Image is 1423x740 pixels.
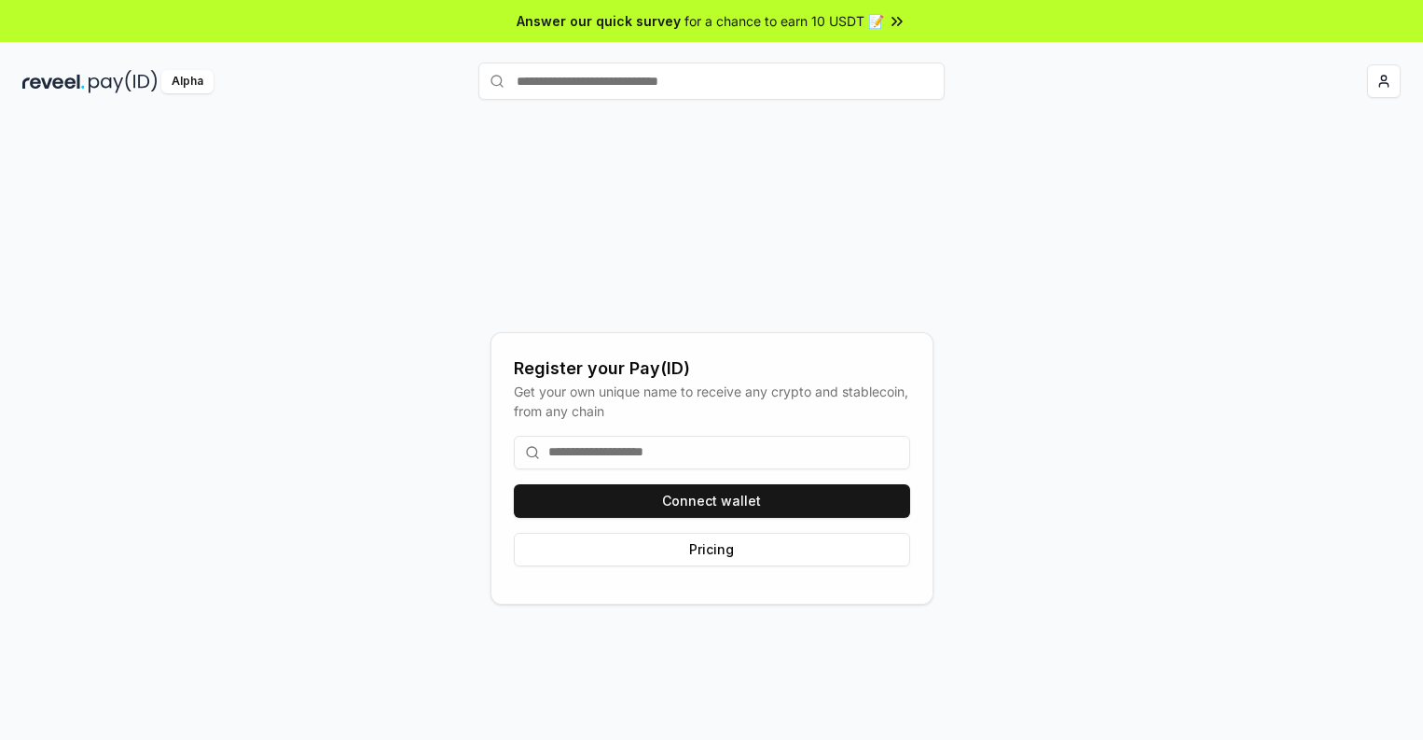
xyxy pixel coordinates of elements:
button: Pricing [514,533,910,566]
div: Get your own unique name to receive any crypto and stablecoin, from any chain [514,382,910,421]
div: Alpha [161,70,214,93]
img: reveel_dark [22,70,85,93]
div: Register your Pay(ID) [514,356,910,382]
img: pay_id [89,70,158,93]
span: Answer our quick survey [517,11,681,31]
span: for a chance to earn 10 USDT 📝 [684,11,884,31]
button: Connect wallet [514,484,910,518]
